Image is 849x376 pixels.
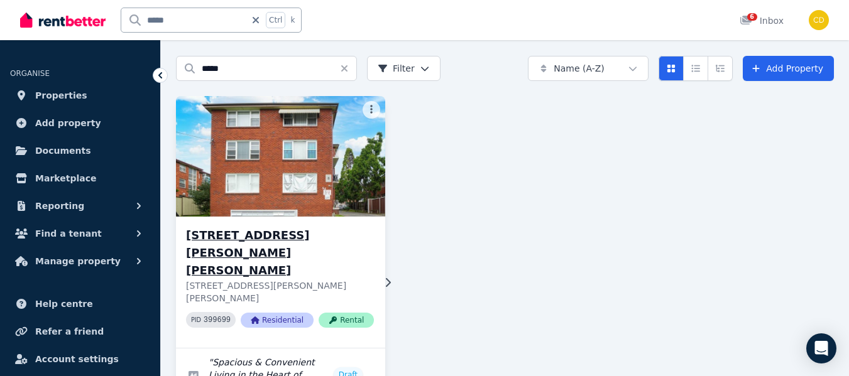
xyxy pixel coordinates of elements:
[35,115,101,131] span: Add property
[10,249,150,274] button: Manage property
[10,166,150,191] a: Marketplace
[378,62,415,75] span: Filter
[35,296,93,311] span: Help centre
[319,313,374,328] span: Rental
[10,138,150,163] a: Documents
[809,10,829,30] img: Chris Dimitropoulos
[35,352,119,367] span: Account settings
[35,88,87,103] span: Properties
[20,11,106,30] img: RentBetter
[10,319,150,344] a: Refer a friend
[363,101,380,119] button: More options
[806,333,836,363] div: Open Intercom Messenger
[747,13,757,21] span: 6
[683,56,708,81] button: Compact list view
[290,15,295,25] span: k
[35,254,121,269] span: Manage property
[186,227,374,279] h3: [STREET_ADDRESS][PERSON_NAME][PERSON_NAME]
[10,221,150,246] button: Find a tenant
[743,56,834,81] a: Add Property
[35,226,102,241] span: Find a tenant
[35,198,84,213] span: Reporting
[740,14,784,27] div: Inbox
[339,56,357,81] button: Clear search
[10,110,150,136] a: Add property
[10,193,150,218] button: Reporting
[186,279,374,304] p: [STREET_ADDRESS][PERSON_NAME][PERSON_NAME]
[35,324,104,339] span: Refer a friend
[266,12,285,28] span: Ctrl
[10,83,150,108] a: Properties
[10,291,150,316] a: Help centre
[241,313,314,328] span: Residential
[176,96,385,348] a: 17/53 Alice St S, Wiley Park[STREET_ADDRESS][PERSON_NAME][PERSON_NAME][STREET_ADDRESS][PERSON_NAM...
[191,316,201,323] small: PID
[35,143,91,158] span: Documents
[10,346,150,372] a: Account settings
[659,56,684,81] button: Card view
[10,69,50,78] span: ORGANISE
[367,56,441,81] button: Filter
[554,62,605,75] span: Name (A-Z)
[171,93,391,220] img: 17/53 Alice St S, Wiley Park
[204,316,231,325] code: 399699
[35,171,96,186] span: Marketplace
[659,56,733,81] div: View options
[708,56,733,81] button: Expanded list view
[528,56,649,81] button: Name (A-Z)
